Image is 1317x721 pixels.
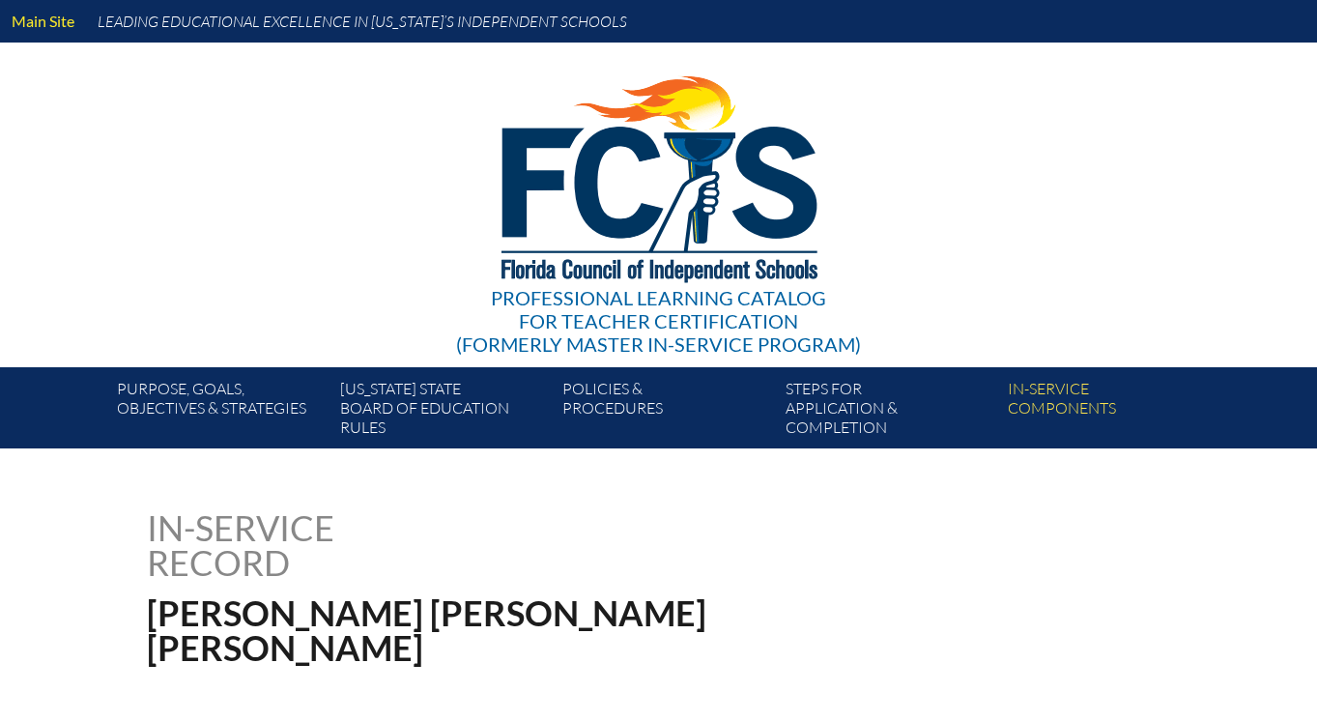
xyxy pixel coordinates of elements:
a: Policies &Procedures [555,375,777,448]
span: for Teacher Certification [519,309,798,332]
a: Purpose, goals,objectives & strategies [109,375,331,448]
a: Main Site [4,8,82,34]
h1: In-service record [147,510,536,580]
div: Professional Learning Catalog (formerly Master In-service Program) [456,286,861,356]
h1: [PERSON_NAME] [PERSON_NAME] [PERSON_NAME] [147,595,782,665]
img: FCISlogo221.eps [459,43,858,306]
a: [US_STATE] StateBoard of Education rules [332,375,555,448]
a: In-servicecomponents [1000,375,1222,448]
a: Steps forapplication & completion [778,375,1000,448]
a: Professional Learning Catalog for Teacher Certification(formerly Master In-service Program) [448,39,869,360]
